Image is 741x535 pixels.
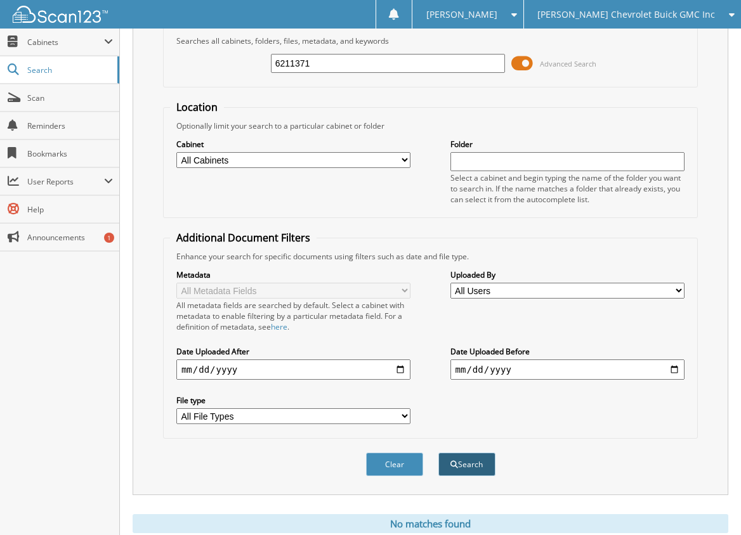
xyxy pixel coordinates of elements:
[27,65,111,75] span: Search
[678,474,741,535] iframe: Chat Widget
[176,395,411,406] label: File type
[27,232,113,243] span: Announcements
[170,35,691,46] div: Searches all cabinets, folders, files, metadata, and keywords
[104,233,114,243] div: 1
[450,139,685,150] label: Folder
[450,172,685,205] div: Select a cabinet and begin typing the name of the folder you want to search in. If the name match...
[170,231,317,245] legend: Additional Document Filters
[27,93,113,103] span: Scan
[27,37,104,48] span: Cabinets
[176,139,411,150] label: Cabinet
[27,176,104,187] span: User Reports
[271,321,287,332] a: here
[170,251,691,262] div: Enhance your search for specific documents using filters such as date and file type.
[176,269,411,280] label: Metadata
[176,359,411,380] input: start
[438,453,495,476] button: Search
[176,300,411,332] div: All metadata fields are searched by default. Select a cabinet with metadata to enable filtering b...
[540,59,596,68] span: Advanced Search
[426,11,497,18] span: [PERSON_NAME]
[450,269,685,280] label: Uploaded By
[133,514,728,533] div: No matches found
[450,346,685,357] label: Date Uploaded Before
[366,453,423,476] button: Clear
[13,6,108,23] img: scan123-logo-white.svg
[27,204,113,215] span: Help
[27,148,113,159] span: Bookmarks
[450,359,685,380] input: end
[176,346,411,357] label: Date Uploaded After
[170,100,224,114] legend: Location
[27,120,113,131] span: Reminders
[170,120,691,131] div: Optionally limit your search to a particular cabinet or folder
[537,11,715,18] span: [PERSON_NAME] Chevrolet Buick GMC Inc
